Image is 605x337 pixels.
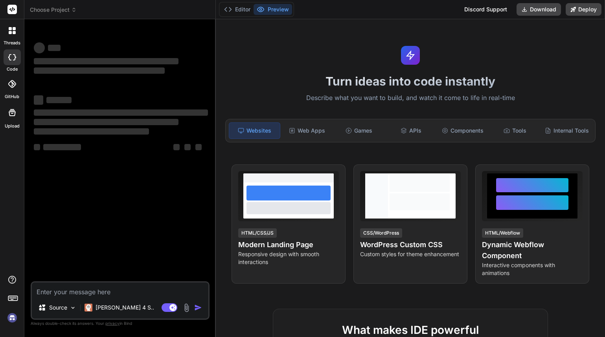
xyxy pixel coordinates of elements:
[85,304,92,311] img: Claude 4 Sonnet
[49,304,67,311] p: Source
[238,228,277,238] div: HTML/CSS/JS
[96,304,154,311] p: [PERSON_NAME] 4 S..
[221,93,600,103] p: Describe what you want to build, and watch it come to life in real-time
[490,122,540,139] div: Tools
[5,93,19,100] label: GitHub
[221,74,600,88] h1: Turn ideas into code instantly
[184,144,191,150] span: ‌
[34,58,178,64] span: ‌
[46,97,72,103] span: ‌
[173,144,180,150] span: ‌
[30,6,77,14] span: Choose Project
[34,119,178,125] span: ‌
[360,250,461,258] p: Custom styles for theme enhancement
[460,3,512,16] div: Discord Support
[566,3,601,16] button: Deploy
[282,122,332,139] div: Web Apps
[438,122,488,139] div: Components
[43,144,81,150] span: ‌
[34,128,149,135] span: ‌
[482,239,583,261] h4: Dynamic Webflow Component
[542,122,592,139] div: Internal Tools
[4,40,20,46] label: threads
[70,304,76,311] img: Pick Models
[482,261,583,277] p: Interactive components with animations
[48,45,61,51] span: ‌
[34,109,208,116] span: ‌
[182,303,191,312] img: attachment
[238,250,339,266] p: Responsive design with smooth interactions
[34,144,40,150] span: ‌
[34,67,165,74] span: ‌
[254,4,292,15] button: Preview
[238,239,339,250] h4: Modern Landing Page
[334,122,384,139] div: Games
[195,144,202,150] span: ‌
[34,42,45,53] span: ‌
[34,95,43,105] span: ‌
[5,123,20,129] label: Upload
[360,239,461,250] h4: WordPress Custom CSS
[221,4,254,15] button: Editor
[229,122,280,139] div: Websites
[6,311,19,324] img: signin
[105,321,120,326] span: privacy
[360,228,402,238] div: CSS/WordPress
[194,304,202,311] img: icon
[31,320,210,327] p: Always double-check its answers. Your in Bind
[482,228,523,238] div: HTML/Webflow
[386,122,436,139] div: APIs
[517,3,561,16] button: Download
[7,66,18,73] label: code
